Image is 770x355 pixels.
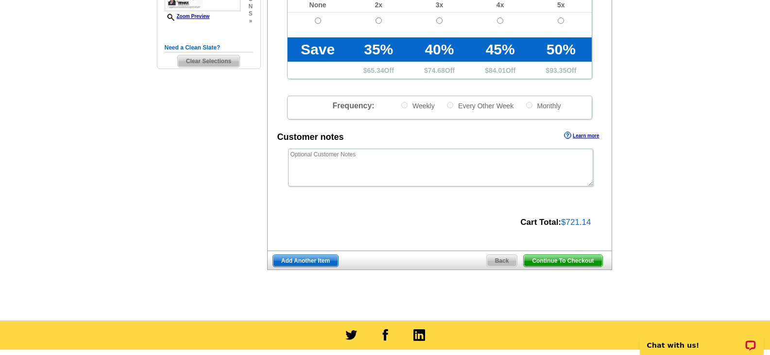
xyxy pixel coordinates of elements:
td: $ Off [409,62,470,79]
span: s [248,10,253,17]
a: Back [486,254,518,267]
td: $ Off [470,62,530,79]
iframe: LiveChat chat widget [633,324,770,355]
span: Frequency: [332,101,374,110]
td: 35% [348,37,409,62]
td: 40% [409,37,470,62]
span: $721.14 [561,218,591,227]
span: Add Another Item [273,255,338,267]
input: Monthly [526,102,532,108]
span: » [248,17,253,25]
td: $ Off [530,62,591,79]
label: Weekly [400,101,435,110]
span: Back [487,255,517,267]
span: 65.34 [367,67,384,74]
a: Zoom Preview [165,14,210,19]
div: Customer notes [277,131,344,144]
td: 45% [470,37,530,62]
td: $ Off [348,62,409,79]
span: Continue To Checkout [524,255,602,267]
label: Monthly [525,101,561,110]
span: 74.68 [428,67,445,74]
span: 84.01 [489,67,506,74]
a: Learn more [564,132,599,139]
td: Save [288,37,348,62]
input: Weekly [401,102,408,108]
span: n [248,3,253,10]
input: Every Other Week [447,102,453,108]
span: 93.35 [549,67,566,74]
h5: Need a Clean Slate? [165,43,253,52]
label: Every Other Week [446,101,513,110]
strong: Cart Total: [520,218,561,227]
a: Add Another Item [273,254,339,267]
span: Clear Selections [178,55,240,67]
td: 50% [530,37,591,62]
